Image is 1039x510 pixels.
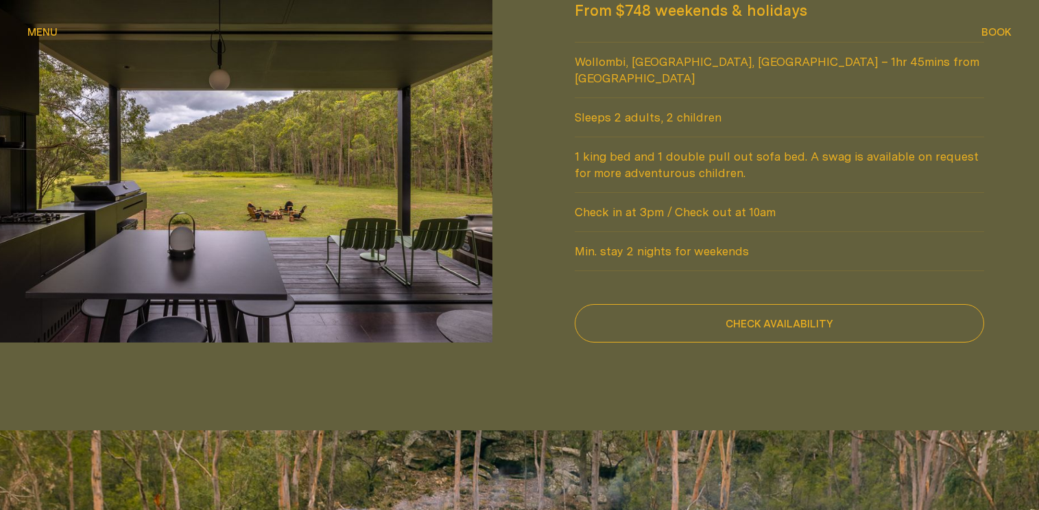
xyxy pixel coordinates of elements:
span: Min. stay 2 nights for weekends [575,232,985,270]
button: show booking tray [981,25,1012,41]
span: 1 king bed and 1 double pull out sofa bed. A swag is available on request for more adventurous ch... [575,137,985,192]
button: check availability [575,304,985,343]
button: show menu [27,25,58,41]
span: Sleeps 2 adults, 2 children [575,98,985,137]
span: Check in at 3pm / Check out at 10am [575,193,985,231]
span: From $748 weekends & holidays [575,1,985,20]
span: Wollombi, [GEOGRAPHIC_DATA], [GEOGRAPHIC_DATA] – 1hr 45mins from [GEOGRAPHIC_DATA] [575,43,985,97]
span: Book [981,27,1012,37]
span: Menu [27,27,58,37]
